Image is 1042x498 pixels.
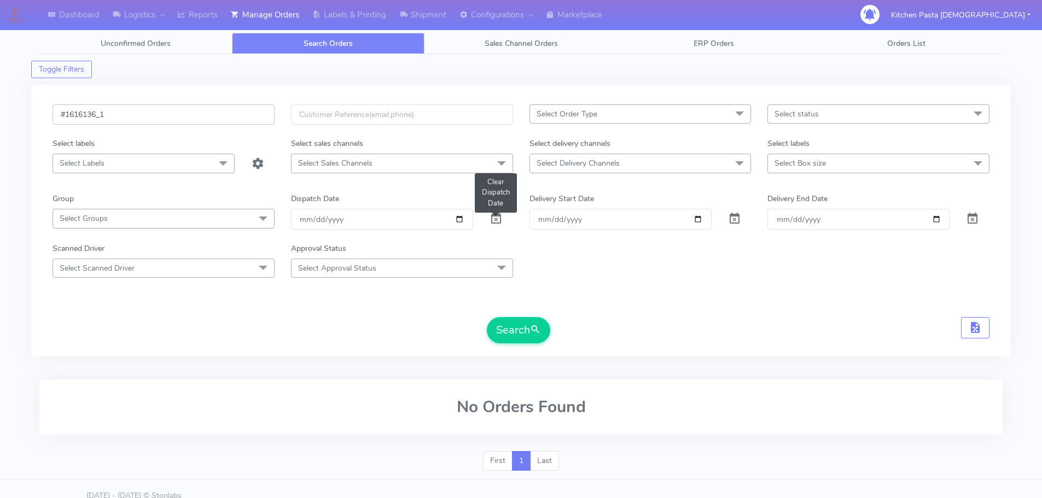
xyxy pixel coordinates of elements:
span: Orders List [887,38,925,49]
span: Select Box size [775,158,826,168]
span: Sales Channel Orders [485,38,558,49]
span: Select Sales Channels [298,158,372,168]
span: Select status [775,109,819,119]
label: Select sales channels [291,138,363,149]
label: Delivery Start Date [529,193,594,204]
span: Select Groups [60,213,108,224]
span: Search Orders [304,38,353,49]
label: Delivery End Date [767,193,828,204]
label: Select labels [767,138,810,149]
span: Unconfirmed Orders [101,38,171,49]
label: Approval Status [291,243,346,254]
span: Select Approval Status [298,263,376,273]
span: Select Order Type [537,109,597,119]
button: Search [487,317,550,343]
label: Group [53,193,74,204]
span: Select Labels [60,158,104,168]
label: Select labels [53,138,95,149]
span: ERP Orders [694,38,734,49]
label: Dispatch Date [291,193,339,204]
button: Kitchen Pasta [DEMOGRAPHIC_DATA] [883,4,1039,26]
label: Select delivery channels [529,138,610,149]
input: Customer Reference(email,phone) [291,104,513,125]
input: Order Id [53,104,275,125]
label: Scanned Driver [53,243,104,254]
h2: No Orders Found [53,398,989,416]
ul: Tabs [39,33,1003,54]
a: 1 [512,451,531,471]
span: Select Delivery Channels [537,158,620,168]
span: Select Scanned Driver [60,263,135,273]
button: Toggle Filters [31,61,92,78]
